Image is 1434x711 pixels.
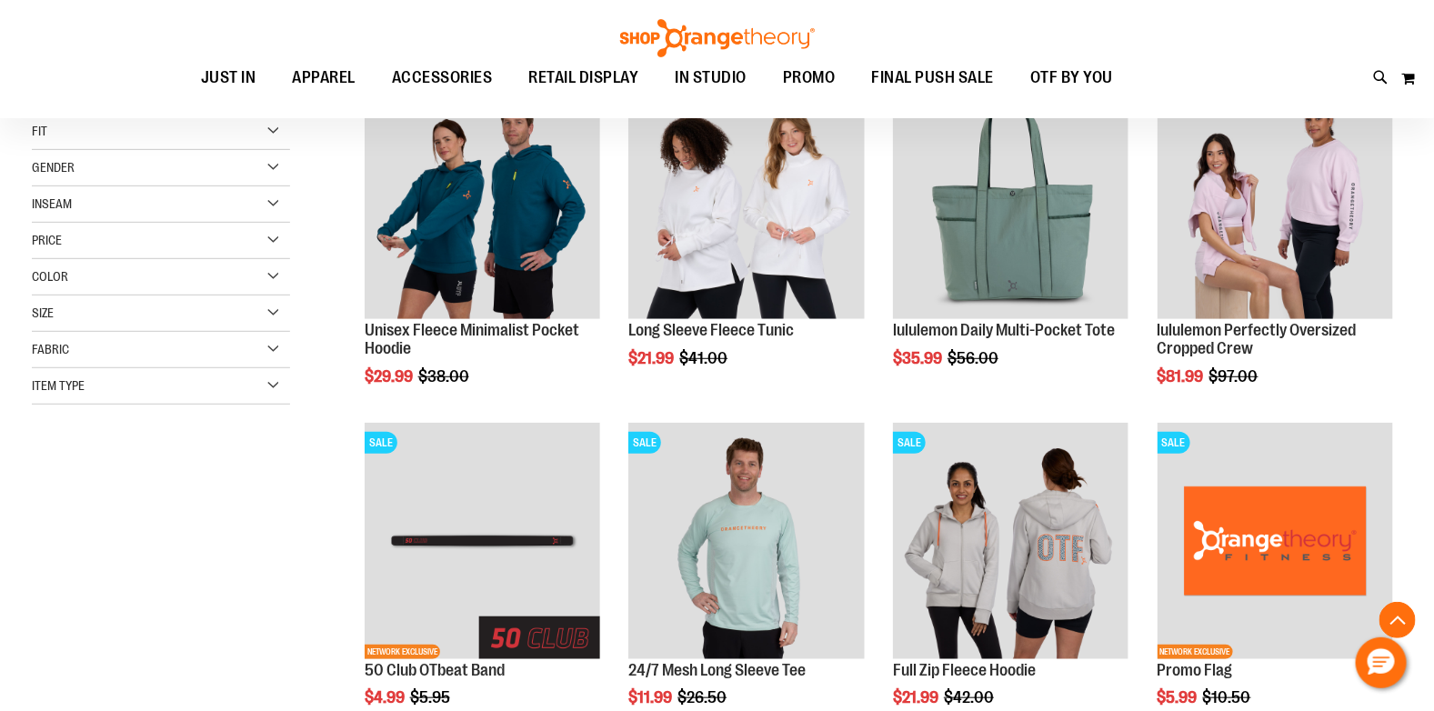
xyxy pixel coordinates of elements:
span: SALE [1158,432,1190,454]
a: Main Image of 1457091SALE [893,423,1128,661]
img: Main View of 2024 50 Club OTBeat Band [365,423,600,658]
a: lululemon Perfectly Oversized Cropped Crew [1158,321,1357,357]
span: PROMO [783,57,836,98]
span: SALE [893,432,926,454]
span: $4.99 [365,688,407,706]
a: 24/7 Mesh Long Sleeve Tee [628,661,806,679]
a: 50 Club OTbeat Band [365,661,505,679]
span: $10.50 [1203,688,1254,706]
span: $5.95 [410,688,453,706]
span: Fit [32,124,47,138]
a: ACCESSORIES [374,57,511,99]
span: IN STUDIO [676,57,747,98]
img: Main Image of 1457091 [893,423,1128,658]
span: $26.50 [677,688,729,706]
span: $21.99 [628,349,677,367]
span: JUST IN [201,57,256,98]
a: Product image for Fleece Long SleeveSALE [628,84,864,322]
span: $29.99 [365,367,416,386]
a: RETAIL DISPLAY [511,57,657,99]
a: Main View of 2024 50 Club OTBeat BandSALENETWORK EXCLUSIVE [365,423,600,661]
span: $81.99 [1158,367,1207,386]
span: $21.99 [893,688,941,706]
span: $41.00 [679,349,730,367]
img: Shop Orangetheory [617,19,817,57]
span: $5.99 [1158,688,1200,706]
span: $35.99 [893,349,945,367]
img: Product image for Promo Flag Orange [1158,423,1393,658]
span: NETWORK EXCLUSIVE [365,645,440,659]
span: Gender [32,160,75,175]
a: Unisex Fleece Minimalist Pocket Hoodie [365,321,579,357]
span: Color [32,269,68,284]
span: OTF BY YOU [1030,57,1113,98]
span: Fabric [32,342,69,356]
div: product [619,75,873,414]
a: OTF BY YOU [1012,57,1131,99]
button: Hello, have a question? Let’s chat. [1356,637,1407,688]
span: $38.00 [418,367,472,386]
a: Full Zip Fleece Hoodie [893,661,1036,679]
a: Long Sleeve Fleece Tunic [628,321,794,339]
a: Main Image of 1457095SALE [628,423,864,661]
div: product [884,75,1138,414]
a: APPAREL [275,57,375,99]
a: Unisex Fleece Minimalist Pocket HoodieSALE [365,84,600,322]
span: APPAREL [293,57,356,98]
span: NETWORK EXCLUSIVE [1158,645,1233,659]
span: $97.00 [1209,367,1261,386]
span: RETAIL DISPLAY [529,57,639,98]
img: lululemon Perfectly Oversized Cropped Crew [1158,84,1393,319]
a: lululemon Perfectly Oversized Cropped CrewSALE [1158,84,1393,322]
span: ACCESSORIES [392,57,493,98]
a: Promo Flag [1158,661,1233,679]
span: $42.00 [944,688,997,706]
img: Unisex Fleece Minimalist Pocket Hoodie [365,84,600,319]
img: Product image for Fleece Long Sleeve [628,84,864,319]
span: Inseam [32,196,72,211]
a: PROMO [765,57,854,99]
span: SALE [628,432,661,454]
a: JUST IN [183,57,275,99]
a: IN STUDIO [657,57,766,99]
span: $56.00 [948,349,1001,367]
a: lululemon Daily Multi-Pocket ToteSALE [893,84,1128,322]
a: Product image for Promo Flag OrangeSALENETWORK EXCLUSIVE [1158,423,1393,661]
span: Size [32,305,54,320]
div: product [1148,75,1402,432]
img: lululemon Daily Multi-Pocket Tote [893,84,1128,319]
a: lululemon Daily Multi-Pocket Tote [893,321,1115,339]
span: Item Type [32,378,85,393]
div: product [356,75,609,432]
span: FINAL PUSH SALE [872,57,995,98]
button: Back To Top [1379,602,1416,638]
img: Main Image of 1457095 [628,423,864,658]
span: $11.99 [628,688,675,706]
span: SALE [365,432,397,454]
a: FINAL PUSH SALE [854,57,1013,98]
span: Price [32,233,62,247]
